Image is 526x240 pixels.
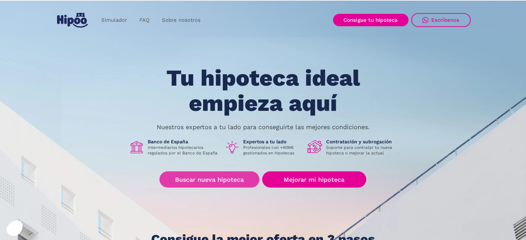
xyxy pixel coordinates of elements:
[243,138,302,145] h1: Expertos a tu lado
[156,13,207,27] a: Sobre nosotros
[133,13,156,27] a: FAQ
[56,10,90,30] a: home
[326,138,397,145] h1: Contratación y subrogación
[326,145,397,156] p: Soporte para contratar tu nueva hipoteca o mejorar la actual
[411,13,471,27] a: Escríbenos
[95,13,133,27] a: Simulador
[262,171,366,188] a: Mejorar mi hipoteca
[132,66,394,116] h1: Tu hipoteca ideal empieza aquí
[148,145,219,156] p: Intermediarios hipotecarios regulados por el Banco de España
[148,138,219,145] h1: Banco de España
[431,17,460,23] div: Escríbenos
[159,171,259,188] a: Buscar nueva hipoteca
[333,14,408,26] a: Consigue tu hipoteca
[243,145,302,156] p: Profesionales con +40M€ gestionados en hipotecas
[157,124,370,130] p: Nuestros expertos a tu lado para conseguirte las mejores condiciones.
